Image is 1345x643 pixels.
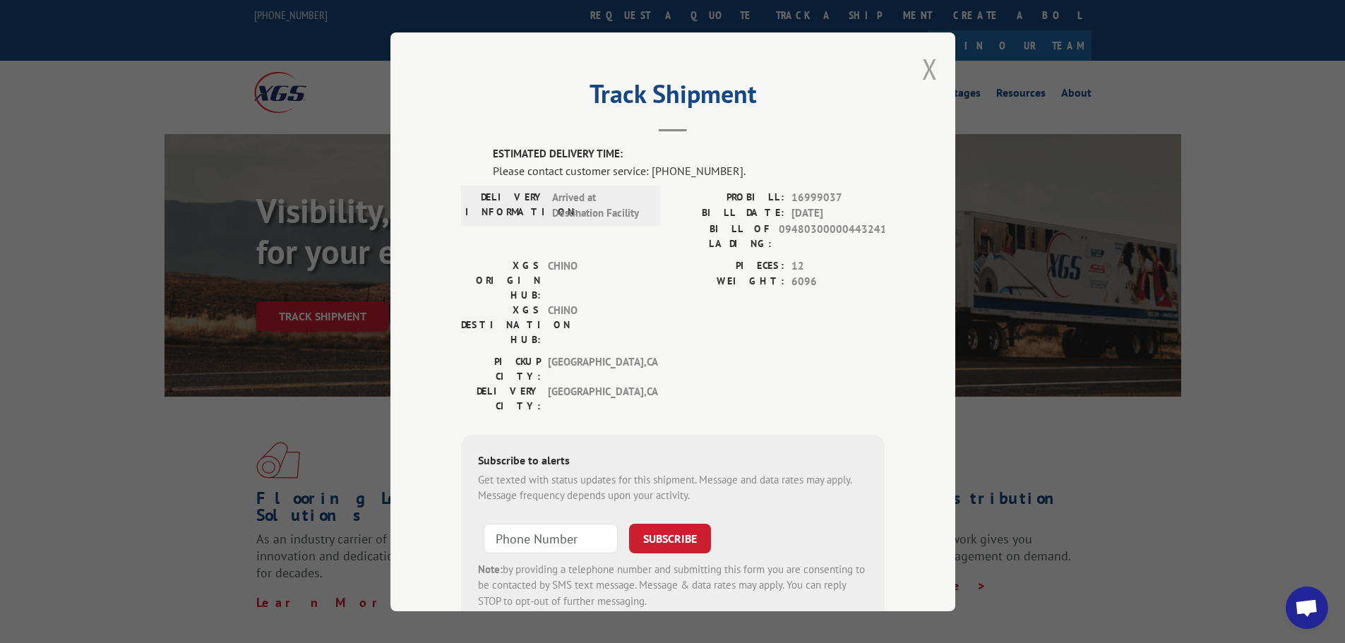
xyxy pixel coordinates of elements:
[673,258,784,274] label: PIECES:
[791,258,885,274] span: 12
[791,205,885,222] span: [DATE]
[478,451,868,471] div: Subscribe to alerts
[478,562,503,575] strong: Note:
[673,205,784,222] label: BILL DATE:
[673,274,784,290] label: WEIGHT:
[478,561,868,609] div: by providing a telephone number and submitting this form you are consenting to be contacted by SM...
[461,258,541,302] label: XGS ORIGIN HUB:
[548,383,643,413] span: [GEOGRAPHIC_DATA] , CA
[461,383,541,413] label: DELIVERY CITY:
[548,302,643,347] span: CHINO
[548,354,643,383] span: [GEOGRAPHIC_DATA] , CA
[548,258,643,302] span: CHINO
[791,189,885,205] span: 16999037
[673,189,784,205] label: PROBILL:
[461,354,541,383] label: PICKUP CITY:
[552,189,647,221] span: Arrived at Destination Facility
[461,84,885,111] h2: Track Shipment
[465,189,545,221] label: DELIVERY INFORMATION:
[493,146,885,162] label: ESTIMATED DELIVERY TIME:
[461,302,541,347] label: XGS DESTINATION HUB:
[779,221,885,251] span: 09480300000443241
[478,471,868,503] div: Get texted with status updates for this shipment. Message and data rates may apply. Message frequ...
[922,50,938,88] button: Close modal
[791,274,885,290] span: 6096
[629,523,711,553] button: SUBSCRIBE
[484,523,618,553] input: Phone Number
[493,162,885,179] div: Please contact customer service: [PHONE_NUMBER].
[1286,587,1328,629] div: Open chat
[673,221,772,251] label: BILL OF LADING:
